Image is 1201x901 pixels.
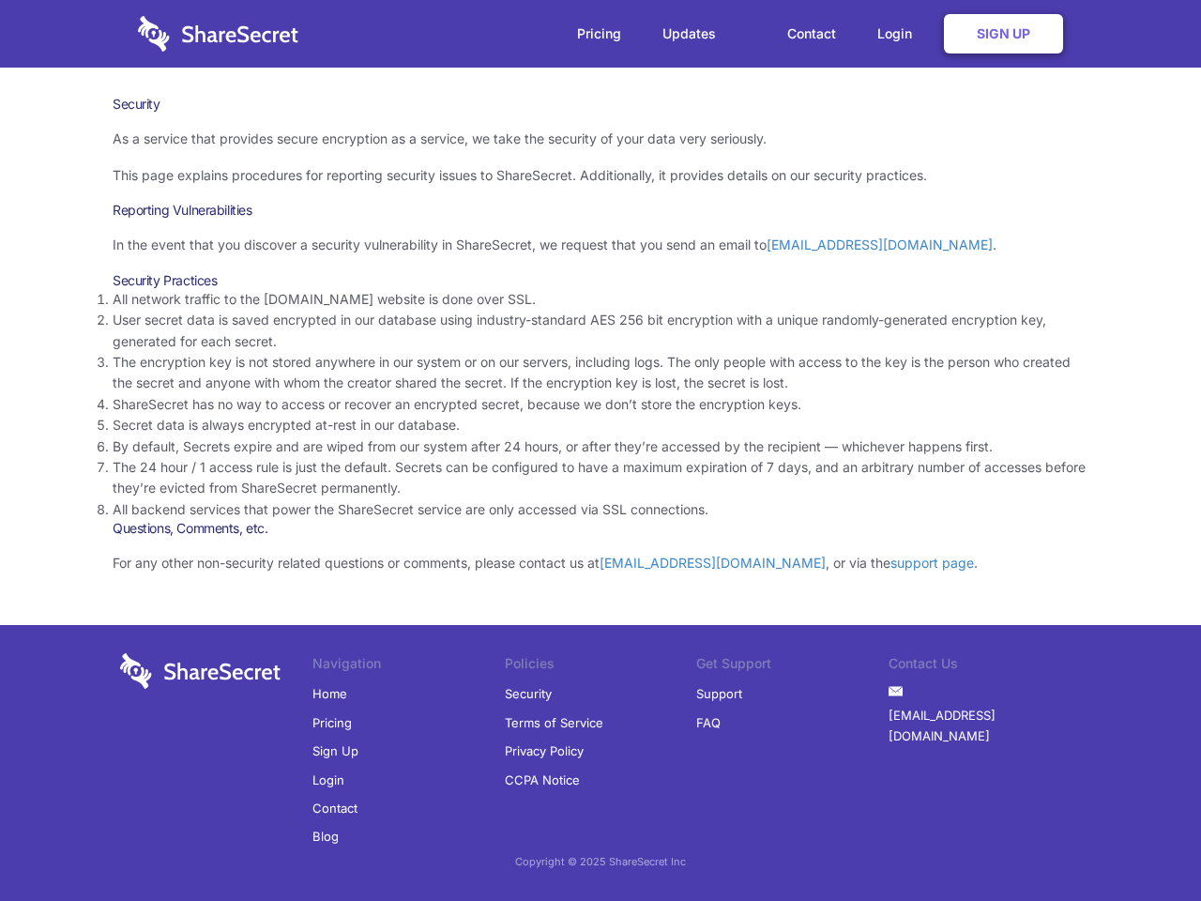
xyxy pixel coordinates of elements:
[600,555,826,571] a: [EMAIL_ADDRESS][DOMAIN_NAME]
[138,16,298,52] img: logo-wordmark-white-trans-d4663122ce5f474addd5e946df7df03e33cb6a1c49d2221995e7729f52c070b2.svg
[113,310,1088,352] li: User secret data is saved encrypted in our database using industry-standard AES 256 bit encryptio...
[113,520,1088,537] h3: Questions, Comments, etc.
[505,680,552,708] a: Security
[312,822,339,850] a: Blog
[312,794,357,822] a: Contact
[113,499,1088,520] li: All backend services that power the ShareSecret service are only accessed via SSL connections.
[505,653,697,680] li: Policies
[944,14,1063,53] a: Sign Up
[113,553,1088,573] p: For any other non-security related questions or comments, please contact us at , or via the .
[113,415,1088,435] li: Secret data is always encrypted at-rest in our database.
[113,129,1088,149] p: As a service that provides secure encryption as a service, we take the security of your data very...
[312,709,352,737] a: Pricing
[312,680,347,708] a: Home
[558,5,640,63] a: Pricing
[113,352,1088,394] li: The encryption key is not stored anywhere in our system or on our servers, including logs. The on...
[696,709,721,737] a: FAQ
[113,272,1088,289] h3: Security Practices
[696,680,742,708] a: Support
[113,289,1088,310] li: All network traffic to the [DOMAIN_NAME] website is done over SSL.
[890,555,974,571] a: support page
[113,96,1088,113] h1: Security
[113,394,1088,415] li: ShareSecret has no way to access or recover an encrypted secret, because we don’t store the encry...
[505,766,580,794] a: CCPA Notice
[767,237,993,252] a: [EMAIL_ADDRESS][DOMAIN_NAME]
[312,766,344,794] a: Login
[696,653,889,680] li: Get Support
[859,5,940,63] a: Login
[120,653,281,689] img: logo-wordmark-white-trans-d4663122ce5f474addd5e946df7df03e33cb6a1c49d2221995e7729f52c070b2.svg
[505,737,584,765] a: Privacy Policy
[312,653,505,680] li: Navigation
[889,701,1081,751] a: [EMAIL_ADDRESS][DOMAIN_NAME]
[113,235,1088,255] p: In the event that you discover a security vulnerability in ShareSecret, we request that you send ...
[768,5,855,63] a: Contact
[113,436,1088,457] li: By default, Secrets expire and are wiped from our system after 24 hours, or after they’re accesse...
[889,653,1081,680] li: Contact Us
[113,165,1088,186] p: This page explains procedures for reporting security issues to ShareSecret. Additionally, it prov...
[505,709,603,737] a: Terms of Service
[113,457,1088,499] li: The 24 hour / 1 access rule is just the default. Secrets can be configured to have a maximum expi...
[113,202,1088,219] h3: Reporting Vulnerabilities
[312,737,358,765] a: Sign Up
